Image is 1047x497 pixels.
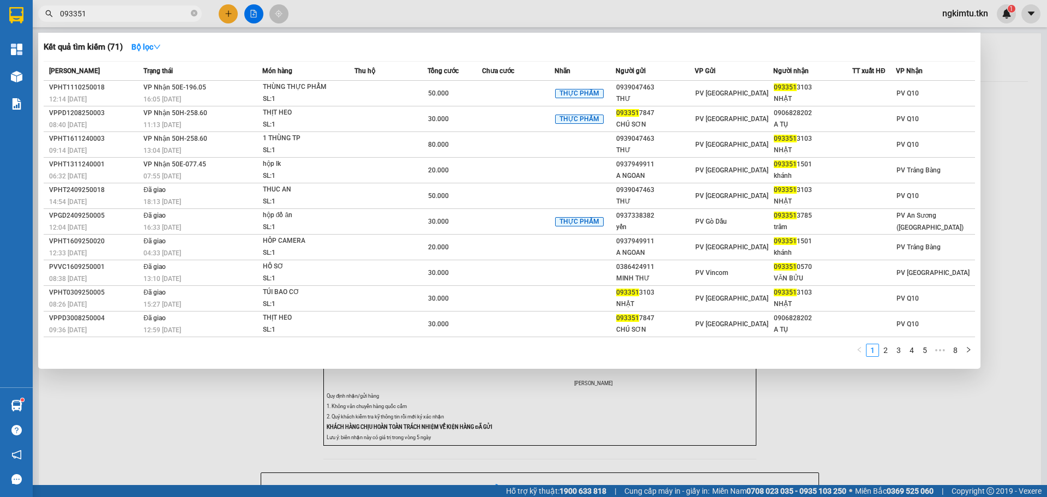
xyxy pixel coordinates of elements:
span: 08:40 [DATE] [49,121,87,129]
div: SL: 1 [263,221,345,233]
div: SL: 1 [263,119,345,131]
span: PV Q10 [896,192,919,200]
span: Tổng cước [428,67,459,75]
div: 0906828202 [774,107,852,119]
div: 0386424911 [616,261,694,273]
div: 3103 [774,184,852,196]
span: PV [GEOGRAPHIC_DATA] [695,141,768,148]
div: 7847 [616,313,694,324]
li: 8 [949,344,962,357]
span: VP Nhận 50E-077.45 [143,160,206,168]
span: 093351 [774,237,797,245]
span: 093351 [616,314,639,322]
h3: Kết quả tìm kiếm ( 71 ) [44,41,123,53]
a: 8 [949,344,961,356]
span: 30.000 [428,320,449,328]
div: SL: 1 [263,170,345,182]
div: 0906828202 [774,313,852,324]
span: notification [11,450,22,460]
div: NHẬT [774,93,852,105]
span: 093351 [616,109,639,117]
span: 08:26 [DATE] [49,301,87,308]
div: PVVC1609250001 [49,261,140,273]
span: 12:14 [DATE] [49,95,87,103]
div: VPPD3008250004 [49,313,140,324]
span: Trạng thái [143,67,173,75]
span: 30.000 [428,115,449,123]
span: 07:55 [DATE] [143,172,181,180]
span: VP Gửi [695,67,715,75]
div: khánh [774,170,852,182]
span: PV Q10 [896,141,919,148]
span: VP Nhận 50H-258.60 [143,135,207,142]
div: A TỤ [774,119,852,130]
span: PV [GEOGRAPHIC_DATA] [695,89,768,97]
div: A NGOAN [616,170,694,182]
span: PV [GEOGRAPHIC_DATA] [695,295,768,302]
span: 093351 [774,135,797,142]
a: 2 [880,344,892,356]
span: 30.000 [428,218,449,225]
div: A TỤ [774,324,852,336]
span: Người gửi [616,67,646,75]
span: TT xuất HĐ [852,67,886,75]
span: question-circle [11,425,22,435]
div: THÙNG THỰC PHẨM [263,81,345,93]
span: 13:10 [DATE] [143,275,181,283]
span: Người nhận [773,67,809,75]
span: THỰC PHẨM [555,217,604,227]
span: VP Nhận [896,67,923,75]
span: Món hàng [262,67,292,75]
span: 09:36 [DATE] [49,326,87,334]
div: NHẬT [774,196,852,207]
div: SL: 1 [263,273,345,285]
span: message [11,474,22,484]
img: warehouse-icon [11,400,22,411]
span: 12:59 [DATE] [143,326,181,334]
span: VP Nhận 50H-258.60 [143,109,207,117]
span: 13:04 [DATE] [143,147,181,154]
span: 50.000 [428,192,449,200]
div: VĂN BỬU [774,273,852,284]
div: 0937338382 [616,210,694,221]
span: Đã giao [143,212,166,219]
div: THỊT HEO [263,107,345,119]
span: PV [GEOGRAPHIC_DATA] [695,192,768,200]
span: 50.000 [428,89,449,97]
div: 0937949911 [616,236,694,247]
span: VP Nhận 50E-196.05 [143,83,206,91]
span: 12:33 [DATE] [49,249,87,257]
input: Tìm tên, số ĐT hoặc mã đơn [60,8,189,20]
div: VPHT1609250020 [49,236,140,247]
a: 5 [919,344,931,356]
img: logo-vxr [9,7,23,23]
div: 3103 [774,133,852,145]
span: 18:13 [DATE] [143,198,181,206]
span: 093351 [774,186,797,194]
div: 3103 [774,287,852,298]
div: 0937949911 [616,159,694,170]
li: 5 [918,344,931,357]
span: PV An Sương ([GEOGRAPHIC_DATA]) [896,212,964,231]
span: down [153,43,161,51]
div: hộp lk [263,158,345,170]
span: [PERSON_NAME] [49,67,100,75]
div: 3103 [616,287,694,298]
span: PV [GEOGRAPHIC_DATA] [896,269,970,277]
div: 3785 [774,210,852,221]
span: 12:04 [DATE] [49,224,87,231]
li: 4 [905,344,918,357]
div: A NGOAN [616,247,694,259]
li: Previous Page [853,344,866,357]
a: 4 [906,344,918,356]
span: 20.000 [428,243,449,251]
span: right [965,346,972,353]
div: THỊT HEO [263,312,345,324]
button: left [853,344,866,357]
span: left [856,346,863,353]
span: PV [GEOGRAPHIC_DATA] [695,243,768,251]
div: MINH THƯ [616,273,694,284]
div: 0939047463 [616,184,694,196]
div: NHẬT [616,298,694,310]
span: PV [GEOGRAPHIC_DATA] [695,320,768,328]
